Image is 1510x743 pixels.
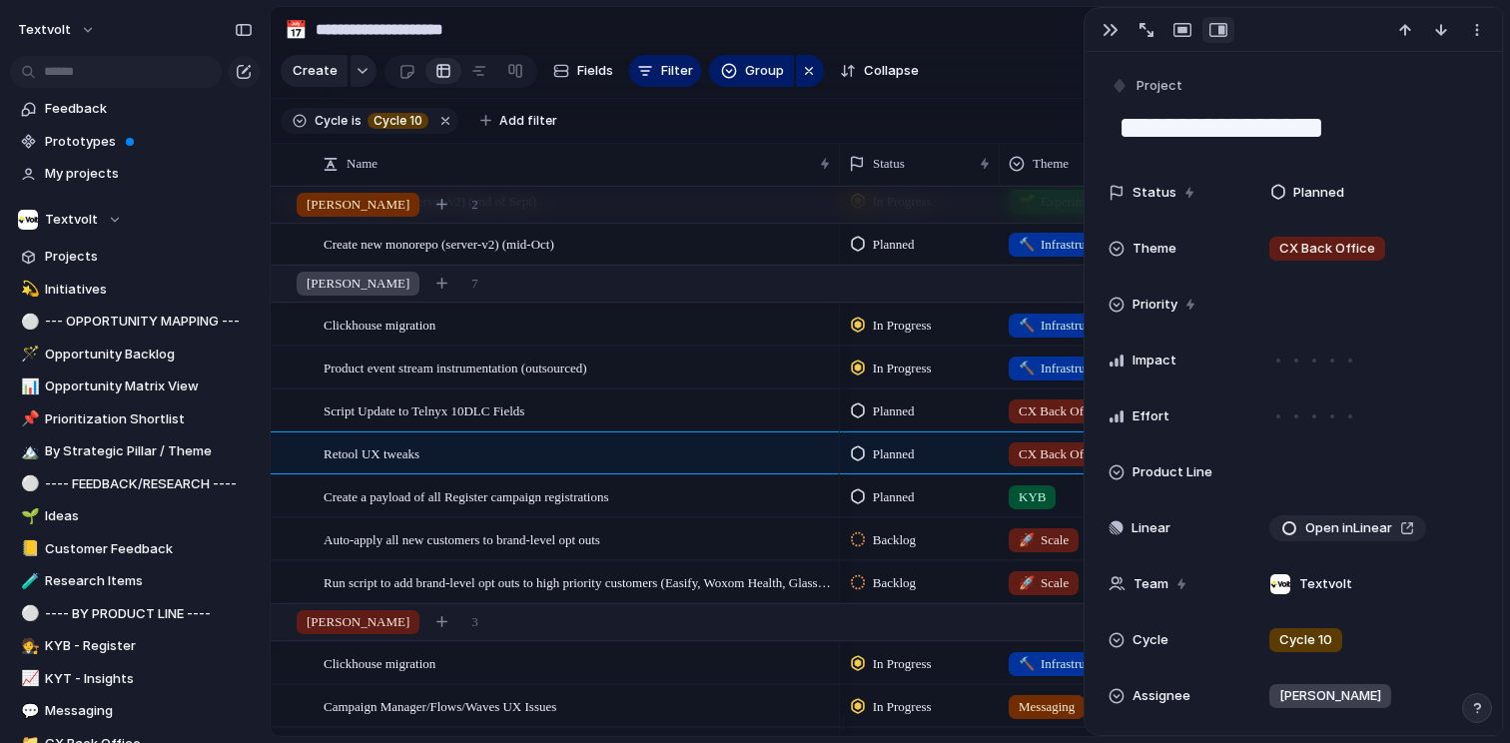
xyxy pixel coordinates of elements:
[45,441,253,461] span: By Strategic Pillar / Theme
[471,274,478,294] span: 7
[1019,573,1069,593] span: Scale
[1279,630,1332,650] span: Cycle 10
[1019,235,1112,255] span: Infrastructure
[10,242,260,272] a: Projects
[21,375,35,398] div: 📊
[1299,574,1352,594] span: Textvolt
[873,697,932,717] span: In Progress
[21,570,35,593] div: 🧪
[352,112,362,130] span: is
[10,94,260,124] a: Feedback
[1132,295,1177,315] span: Priority
[10,436,260,466] a: 🏔️By Strategic Pillar / Theme
[1019,444,1103,464] span: CX Back Office
[10,307,260,337] a: ⚪--- OPPORTUNITY MAPPING ---
[1019,530,1069,550] span: Scale
[347,154,377,174] span: Name
[1279,239,1375,259] span: CX Back Office
[21,440,35,463] div: 🏔️
[324,398,524,421] span: Script Update to Telnyx 10DLC Fields
[873,573,916,593] span: Backlog
[21,278,35,301] div: 💫
[45,132,253,152] span: Prototypes
[873,235,915,255] span: Planned
[1019,237,1035,252] span: 🔨
[1132,351,1176,371] span: Impact
[1132,183,1176,203] span: Status
[10,404,260,434] a: 📌Prioritization Shortlist
[45,164,253,184] span: My projects
[864,61,919,81] span: Collapse
[285,16,307,43] div: 📅
[21,343,35,366] div: 🪄
[21,537,35,560] div: 📒
[348,110,366,132] button: is
[45,571,253,591] span: Research Items
[471,612,478,632] span: 3
[324,484,609,507] span: Create a payload of all Register campaign registrations
[10,205,260,235] button: Textvolt
[18,571,38,591] button: 🧪
[21,407,35,430] div: 📌
[1019,656,1035,671] span: 🔨
[45,474,253,494] span: ---- FEEDBACK/RESEARCH ----
[307,274,409,294] span: [PERSON_NAME]
[9,14,106,46] button: textvolt
[324,356,587,378] span: Product event stream instrumentation (outsourced)
[10,275,260,305] div: 💫Initiatives
[661,61,693,81] span: Filter
[10,501,260,531] a: 🌱Ideas
[45,376,253,396] span: Opportunity Matrix View
[1019,654,1112,674] span: Infrastructure
[307,195,409,215] span: [PERSON_NAME]
[45,210,98,230] span: Textvolt
[45,247,253,267] span: Projects
[1019,361,1035,375] span: 🔨
[468,107,569,135] button: Add filter
[10,340,260,370] a: 🪄Opportunity Backlog
[10,566,260,596] a: 🧪Research Items
[10,159,260,189] a: My projects
[280,14,312,46] button: 📅
[18,345,38,365] button: 🪄
[1019,359,1112,378] span: Infrastructure
[21,472,35,495] div: ⚪
[315,112,348,130] span: Cycle
[1133,574,1168,594] span: Team
[10,371,260,401] a: 📊Opportunity Matrix View
[1269,515,1426,541] a: Open inLinear
[1019,532,1035,547] span: 🚀
[1279,686,1381,706] span: [PERSON_NAME]
[10,469,260,499] a: ⚪---- FEEDBACK/RESEARCH ----
[10,127,260,157] a: Prototypes
[1019,316,1112,336] span: Infrastructure
[1132,630,1168,650] span: Cycle
[873,401,915,421] span: Planned
[629,55,701,87] button: Filter
[18,280,38,300] button: 💫
[873,444,915,464] span: Planned
[18,539,38,559] button: 📒
[1136,76,1182,96] span: Project
[1019,575,1035,590] span: 🚀
[1019,697,1075,717] span: Messaging
[324,570,833,593] span: Run script to add brand-level opt outs to high priority customers (Easify, Woxom Health, Glass Ho...
[18,376,38,396] button: 📊
[45,409,253,429] span: Prioritization Shortlist
[45,312,253,332] span: --- OPPORTUNITY MAPPING ---
[832,55,927,87] button: Collapse
[873,316,932,336] span: In Progress
[45,345,253,365] span: Opportunity Backlog
[873,359,932,378] span: In Progress
[1293,183,1344,203] span: Planned
[1132,406,1169,426] span: Effort
[18,441,38,461] button: 🏔️
[364,110,432,132] button: Cycle 10
[45,99,253,119] span: Feedback
[577,61,613,81] span: Fields
[873,530,916,550] span: Backlog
